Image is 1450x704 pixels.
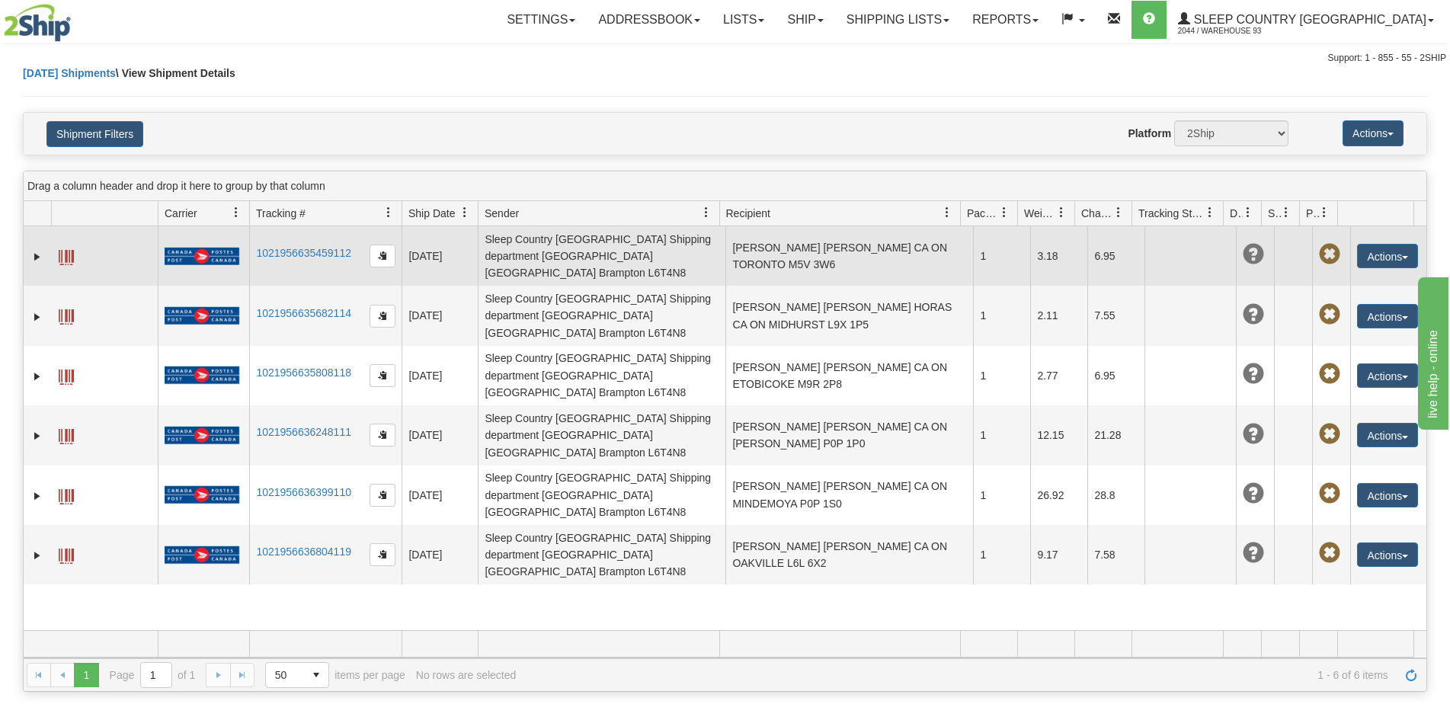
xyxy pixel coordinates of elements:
[110,662,196,688] span: Page of 1
[30,488,45,504] a: Expand
[376,200,402,226] a: Tracking # filter column settings
[1030,405,1087,465] td: 12.15
[1357,542,1418,567] button: Actions
[1138,206,1205,221] span: Tracking Status
[1087,405,1144,465] td: 21.28
[59,482,74,507] a: Label
[991,200,1017,226] a: Packages filter column settings
[408,206,455,221] span: Ship Date
[961,1,1050,39] a: Reports
[1178,24,1292,39] span: 2044 / Warehouse 93
[1243,542,1264,564] span: Unknown
[370,245,395,267] button: Copy to clipboard
[46,121,143,147] button: Shipment Filters
[478,226,725,286] td: Sleep Country [GEOGRAPHIC_DATA] Shipping department [GEOGRAPHIC_DATA] [GEOGRAPHIC_DATA] Brampton ...
[1243,483,1264,504] span: Unknown
[59,363,74,387] a: Label
[370,364,395,387] button: Copy to clipboard
[1357,483,1418,507] button: Actions
[973,226,1030,286] td: 1
[402,286,478,345] td: [DATE]
[1087,525,1144,584] td: 7.58
[725,466,973,525] td: [PERSON_NAME] [PERSON_NAME] CA ON MINDEMOYA P0P 1S0
[835,1,961,39] a: Shipping lists
[1243,244,1264,265] span: Unknown
[934,200,960,226] a: Recipient filter column settings
[478,525,725,584] td: Sleep Country [GEOGRAPHIC_DATA] Shipping department [GEOGRAPHIC_DATA] [GEOGRAPHIC_DATA] Brampton ...
[256,307,351,319] a: 1021956635682114
[23,67,116,79] a: [DATE] Shipments
[1306,206,1319,221] span: Pickup Status
[527,669,1388,681] span: 1 - 6 of 6 items
[223,200,249,226] a: Carrier filter column settings
[402,226,478,286] td: [DATE]
[1311,200,1337,226] a: Pickup Status filter column settings
[30,249,45,264] a: Expand
[712,1,776,39] a: Lists
[402,405,478,465] td: [DATE]
[165,366,239,385] img: 20 - Canada Post
[1087,286,1144,345] td: 7.55
[1235,200,1261,226] a: Delivery Status filter column settings
[1190,13,1426,26] span: Sleep Country [GEOGRAPHIC_DATA]
[370,543,395,566] button: Copy to clipboard
[776,1,834,39] a: Ship
[1024,206,1056,221] span: Weight
[726,206,770,221] span: Recipient
[1167,1,1445,39] a: Sleep Country [GEOGRAPHIC_DATA] 2044 / Warehouse 93
[1128,126,1171,141] label: Platform
[59,302,74,327] a: Label
[1230,206,1243,221] span: Delivery Status
[973,405,1030,465] td: 1
[275,667,295,683] span: 50
[165,485,239,504] img: 20 - Canada Post
[1343,120,1404,146] button: Actions
[478,346,725,405] td: Sleep Country [GEOGRAPHIC_DATA] Shipping department [GEOGRAPHIC_DATA] [GEOGRAPHIC_DATA] Brampton ...
[1197,200,1223,226] a: Tracking Status filter column settings
[1357,363,1418,388] button: Actions
[370,484,395,507] button: Copy to clipboard
[587,1,712,39] a: Addressbook
[1399,663,1423,687] a: Refresh
[1087,226,1144,286] td: 6.95
[452,200,478,226] a: Ship Date filter column settings
[1357,423,1418,447] button: Actions
[165,426,239,445] img: 20 - Canada Post
[1030,286,1087,345] td: 2.11
[1106,200,1132,226] a: Charge filter column settings
[1030,226,1087,286] td: 3.18
[256,546,351,558] a: 1021956636804119
[256,426,351,438] a: 1021956636248111
[495,1,587,39] a: Settings
[165,546,239,565] img: 20 - Canada Post
[165,206,197,221] span: Carrier
[1087,346,1144,405] td: 6.95
[1319,542,1340,564] span: Pickup Not Assigned
[59,542,74,566] a: Label
[370,424,395,446] button: Copy to clipboard
[1030,466,1087,525] td: 26.92
[1030,525,1087,584] td: 9.17
[11,9,141,27] div: live help - online
[265,662,329,688] span: Page sizes drop down
[1319,424,1340,445] span: Pickup Not Assigned
[304,663,328,687] span: select
[693,200,719,226] a: Sender filter column settings
[256,247,351,259] a: 1021956635459112
[402,525,478,584] td: [DATE]
[265,662,405,688] span: items per page
[478,466,725,525] td: Sleep Country [GEOGRAPHIC_DATA] Shipping department [GEOGRAPHIC_DATA] [GEOGRAPHIC_DATA] Brampton ...
[973,466,1030,525] td: 1
[4,4,71,42] img: logo2044.jpg
[725,346,973,405] td: [PERSON_NAME] [PERSON_NAME] CA ON ETOBICOKE M9R 2P8
[30,369,45,384] a: Expand
[30,548,45,563] a: Expand
[485,206,519,221] span: Sender
[74,663,98,687] span: Page 1
[1243,424,1264,445] span: Unknown
[973,525,1030,584] td: 1
[1081,206,1113,221] span: Charge
[256,206,306,221] span: Tracking #
[402,466,478,525] td: [DATE]
[24,171,1426,201] div: grid grouping header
